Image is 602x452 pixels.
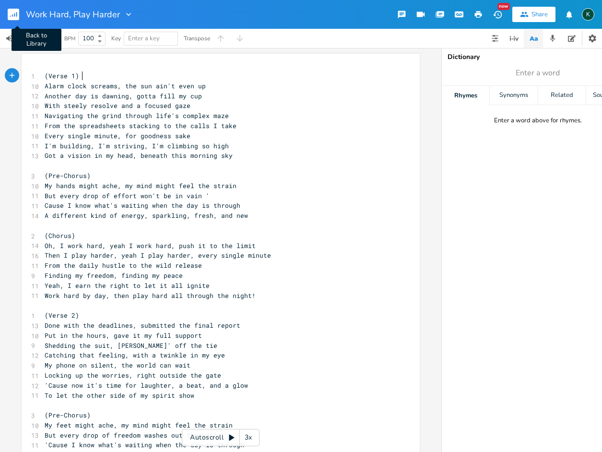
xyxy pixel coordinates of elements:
[45,351,225,359] span: Catching that feeling, with a twinkle in my eye
[45,431,217,440] span: But every drop of freedom washes out the pain
[45,291,256,300] span: Work hard by day, then play hard all through the night!
[45,271,183,280] span: Finding my freedom, finding my peace
[45,261,202,270] span: From the daily hustle to the wild release
[45,142,229,150] span: I'm building, I'm striving, I'm climbing so high
[582,8,594,21] div: Koval
[45,411,91,419] span: (Pre-Chorus)
[538,86,586,105] div: Related
[64,36,75,41] div: BPM
[184,36,210,41] div: Transpose
[26,10,120,19] span: Work Hard, Play Harder
[240,429,257,446] div: 3x
[497,3,510,10] div: New
[494,117,582,125] div: Enter a word above for rhymes.
[128,34,160,43] span: Enter a key
[488,6,507,23] button: New
[45,71,79,80] span: (Verse 1)
[45,111,229,120] span: Navigating the grind through life's complex maze
[45,341,217,350] span: Shedding the suit, [PERSON_NAME]' off the tie
[45,82,206,90] span: Alarm clock screams, the sun ain't even up
[45,121,236,130] span: From the spreadsheets stacking to the calls I take
[45,361,190,369] span: My phone on silent, the world can wait
[45,311,79,320] span: (Verse 2)
[490,86,537,105] div: Synonyms
[45,92,202,100] span: Another day is dawning, gotta fill my cup
[442,86,489,105] div: Rhymes
[45,181,236,190] span: My hands might ache, my mind might feel the strain
[45,421,233,429] span: My feet might ache, my mind might feel the strain
[45,151,233,160] span: Got a vision in my head, beneath this morning sky
[45,281,210,290] span: Yeah, I earn the right to let it all ignite
[111,36,121,41] div: Key
[45,131,190,140] span: Every single minute, for goodness sake
[45,321,240,330] span: Done with the deadlines, submitted the final report
[45,371,221,380] span: Locking up the worries, right outside the gate
[182,429,260,446] div: Autoscroll
[531,10,548,19] div: Share
[45,331,202,340] span: Put in the hours, gave it my full support
[45,171,91,180] span: (Pre-Chorus)
[45,201,240,210] span: Cause I know what's waiting when the day is through
[45,191,210,200] span: But every drop of effort won't be in vain '
[512,7,555,22] button: Share
[582,3,594,25] button: K
[45,381,248,390] span: 'Cause now it's time for laughter, a beat, and a glow
[45,211,248,220] span: A different kind of energy, sparkling, fresh, and new
[45,440,244,449] span: 'Cause I know what's waiting when the day is through
[45,231,75,240] span: (Chorus)
[516,68,560,79] span: Enter a word
[45,241,256,250] span: Oh, I work hard, yeah I work hard, push it to the limit
[45,101,190,110] span: With steely resolve and a focused gaze
[45,251,271,260] span: Then I play harder, yeah I play harder, every single minute
[45,391,194,400] span: To let the other side of my spirit show
[8,3,27,26] button: Back to Library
